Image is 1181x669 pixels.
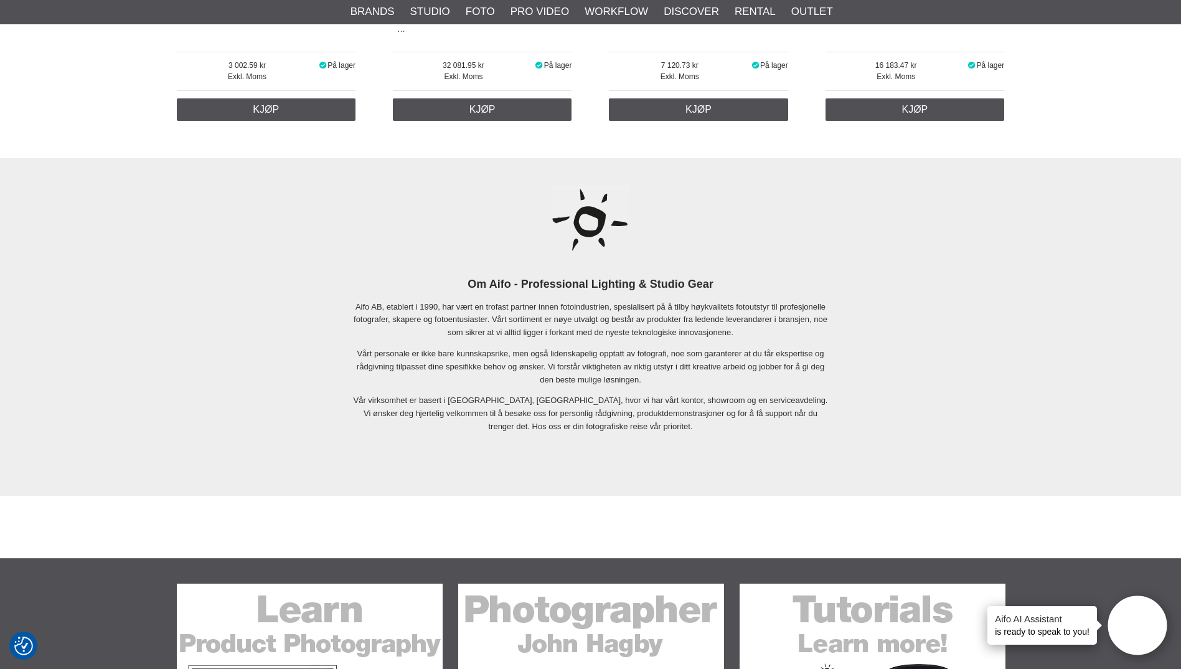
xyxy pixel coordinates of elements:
[351,4,395,20] a: Brands
[177,60,318,71] span: 3 002.59
[664,4,719,20] a: Discover
[466,4,495,20] a: Foto
[393,98,572,121] a: Kjøp
[14,637,33,655] img: Revisit consent button
[987,606,1097,645] div: is ready to speak to you!
[585,4,648,20] a: Workflow
[177,71,318,82] span: Exkl. Moms
[826,60,967,71] span: 16 183.47
[995,612,1089,625] h4: Aifo AI Assistant
[393,71,534,82] span: Exkl. Moms
[826,71,967,82] span: Exkl. Moms
[511,4,569,20] a: Pro Video
[327,61,355,70] span: På lager
[352,394,830,433] p: Vår virksomhet er basert i [GEOGRAPHIC_DATA], [GEOGRAPHIC_DATA], hvor vi har vårt kontor, showroo...
[393,60,534,71] span: 32 081.95
[352,277,830,292] h2: Om Aifo - Professional Lighting & Studio Gear
[609,71,750,82] span: Exkl. Moms
[534,61,544,70] i: På lager
[552,182,629,260] img: Aifo - Ljuset i dina bilder
[967,61,977,70] i: På lager
[976,61,1004,70] span: På lager
[735,4,776,20] a: Rental
[14,635,33,657] button: Samtykkepreferanser
[352,348,830,386] p: Vårt personale er ikke bare kunnskapsrike, men også lidenskapelig opptatt av fotografi, noe som g...
[791,4,833,20] a: Outlet
[750,61,760,70] i: På lager
[177,98,356,121] a: Kjøp
[609,98,788,121] a: Kjøp
[397,24,405,34] a: …
[609,60,750,71] span: 7 120.73
[410,4,450,20] a: Studio
[826,98,1005,121] a: Kjøp
[318,61,328,70] i: På lager
[352,301,830,339] p: Aifo AB, etablert i 1990, har vært en trofast partner innen fotoindustrien, spesialisert på å til...
[544,61,572,70] span: På lager
[760,61,788,70] span: På lager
